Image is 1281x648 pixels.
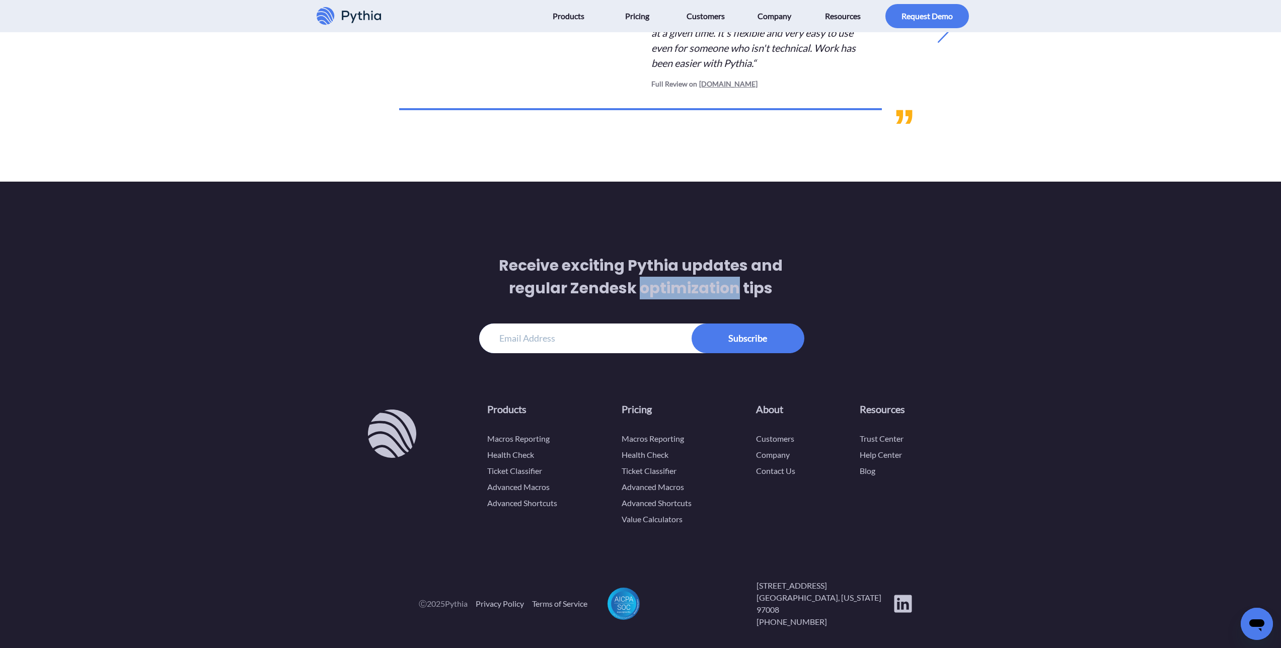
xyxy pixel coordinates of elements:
[757,592,893,616] p: [GEOGRAPHIC_DATA], [US_STATE] 97008
[756,434,794,443] a: Customers
[622,498,692,508] a: Advanced Shortcuts
[860,450,902,459] a: Help Center
[487,466,542,475] a: Ticket Classifier
[825,8,861,24] span: Resources
[860,466,875,475] a: Blog
[622,434,684,443] a: Macros Reporting
[368,410,413,458] a: Pythia
[487,403,526,415] a: Products
[757,616,893,628] a: [PHONE_NUMBER]
[757,580,893,592] p: [STREET_ADDRESS]
[625,8,649,24] span: Pricing
[487,450,534,459] a: Health Check
[622,514,683,524] a: Value Calculators
[1241,608,1273,640] iframe: Button to launch messaging window
[479,254,802,323] h3: Receive exciting Pythia updates and regular Zendesk optimization tips
[758,8,791,24] span: Company
[756,403,783,415] a: About
[487,482,550,492] a: Advanced Macros
[532,598,587,610] a: Terms of Service
[622,482,684,492] a: Advanced Macros
[622,466,676,475] a: Ticket Classifier
[756,466,795,475] a: Contact Us
[860,403,905,415] a: Resources
[687,8,725,24] span: Customers
[487,434,550,443] a: Macros Reporting
[608,588,640,620] a: Pythia is SOC 2 compliant and continuously monitors its security
[476,598,524,610] a: Privacy Policy
[622,403,652,415] a: Pricing
[622,450,668,459] a: Health Check
[651,78,697,89] p: Full Review on
[487,498,557,508] a: Advanced Shortcuts
[697,78,758,89] a: [DOMAIN_NAME]
[553,8,584,24] span: Products
[419,598,468,610] span: Ⓒ 2025 Pythia
[756,450,790,459] a: Company
[860,434,903,443] a: Trust Center
[479,323,802,353] input: Email Address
